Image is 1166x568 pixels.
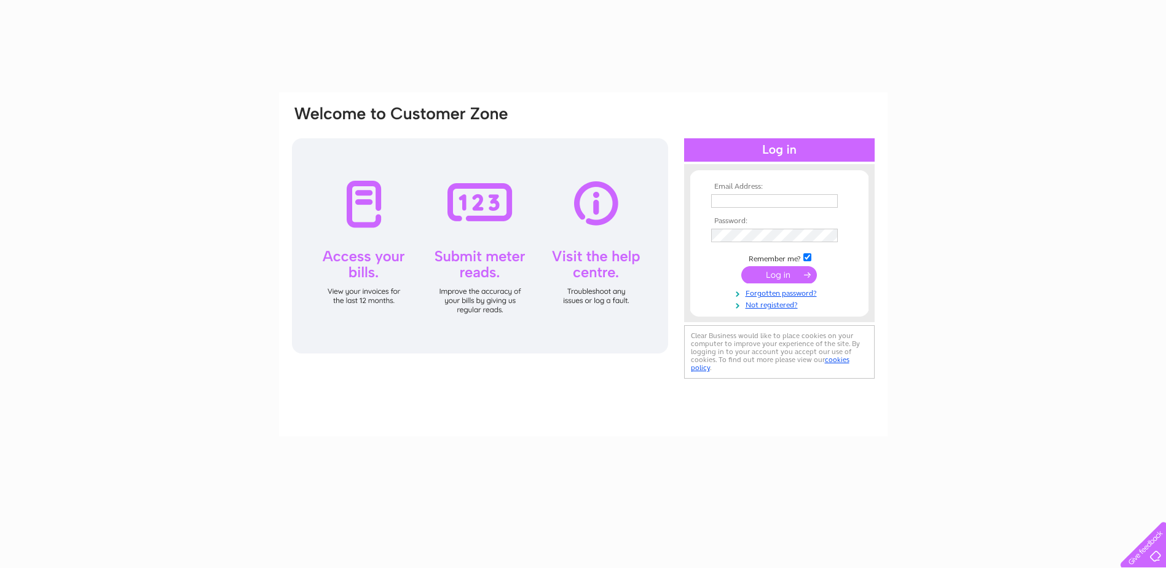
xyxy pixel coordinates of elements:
[684,325,875,379] div: Clear Business would like to place cookies on your computer to improve your experience of the sit...
[711,298,851,310] a: Not registered?
[711,286,851,298] a: Forgotten password?
[708,217,851,226] th: Password:
[708,251,851,264] td: Remember me?
[708,183,851,191] th: Email Address:
[691,355,849,372] a: cookies policy
[741,266,817,283] input: Submit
